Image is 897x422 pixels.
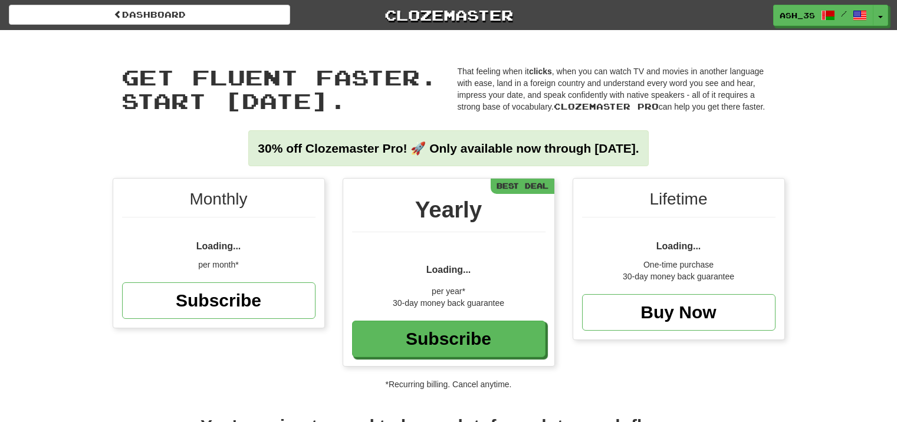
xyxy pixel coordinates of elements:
[841,9,847,18] span: /
[773,5,873,26] a: ASH_3S /
[352,321,546,357] a: Subscribe
[582,187,776,217] div: Lifetime
[582,294,776,331] a: Buy Now
[780,10,815,21] span: ASH_3S
[352,297,546,309] div: 30-day money back guarantee
[352,285,546,297] div: per year*
[122,282,316,319] a: Subscribe
[122,259,316,271] div: per month*
[529,67,552,76] strong: clicks
[582,271,776,282] div: 30-day money back guarantee
[122,187,316,217] div: Monthly
[9,5,290,25] a: Dashboard
[554,101,659,111] span: Clozemaster Pro
[491,179,554,193] div: Best Deal
[258,141,639,155] strong: 30% off Clozemaster Pro! 🚀 Only available now through [DATE].
[196,241,241,251] span: Loading...
[458,65,776,113] p: That feeling when it , when you can watch TV and movies in another language with ease, land in a ...
[426,265,471,275] span: Loading...
[352,193,546,232] div: Yearly
[308,5,589,25] a: Clozemaster
[121,64,438,113] span: Get fluent faster. Start [DATE].
[582,259,776,271] div: One-time purchase
[656,241,701,251] span: Loading...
